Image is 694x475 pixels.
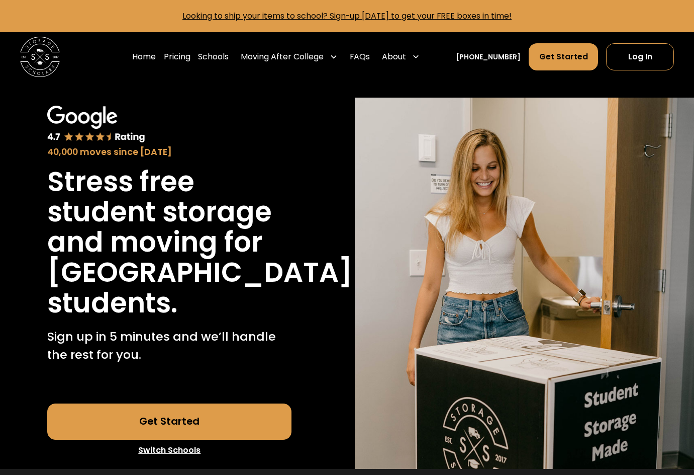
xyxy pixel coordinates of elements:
[182,10,512,22] a: Looking to ship your items to school? Sign-up [DATE] to get your FREE boxes in time!
[47,404,291,439] a: Get Started
[47,288,177,318] h1: students.
[355,98,694,468] img: Storage Scholars will have everything waiting for you in your room when you arrive to campus.
[47,440,291,461] a: Switch Schools
[382,51,406,63] div: About
[47,106,145,143] img: Google 4.7 star rating
[20,37,60,76] img: Storage Scholars main logo
[350,43,370,71] a: FAQs
[47,328,291,363] p: Sign up in 5 minutes and we’ll handle the rest for you.
[456,52,521,62] a: [PHONE_NUMBER]
[606,43,674,70] a: Log In
[47,145,291,159] div: 40,000 moves since [DATE]
[47,257,352,287] h1: [GEOGRAPHIC_DATA]
[47,167,291,257] h1: Stress free student storage and moving for
[529,43,599,70] a: Get Started
[132,43,156,71] a: Home
[241,51,324,63] div: Moving After College
[164,43,190,71] a: Pricing
[198,43,229,71] a: Schools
